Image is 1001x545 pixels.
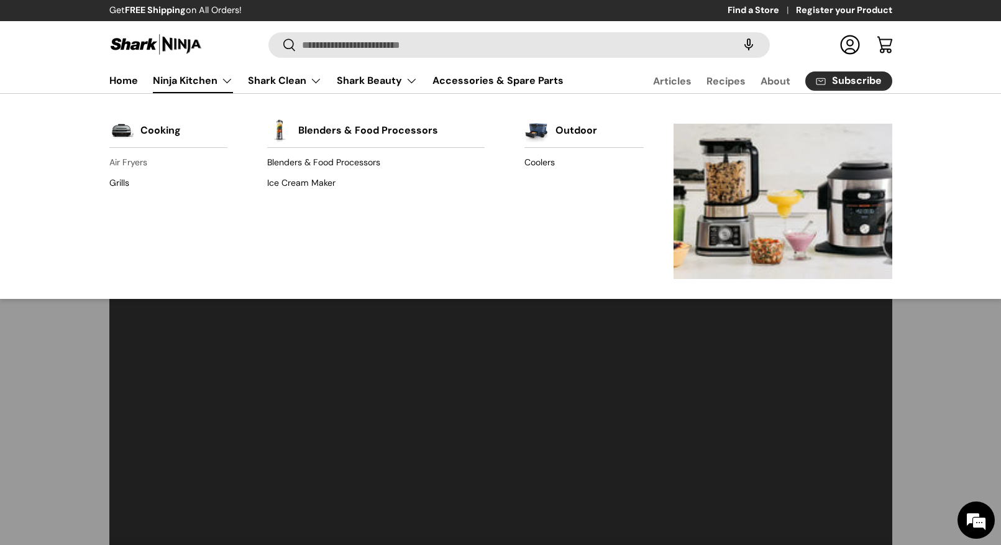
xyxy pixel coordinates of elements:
[796,4,892,17] a: Register your Product
[729,31,769,58] speech-search-button: Search by voice
[832,76,882,86] span: Subscribe
[761,69,790,93] a: About
[653,69,692,93] a: Articles
[109,32,203,57] img: Shark Ninja Philippines
[109,68,564,93] nav: Primary
[125,4,186,16] strong: FREE Shipping
[623,68,892,93] nav: Secondary
[706,69,746,93] a: Recipes
[432,68,564,93] a: Accessories & Spare Parts
[109,4,242,17] p: Get on All Orders!
[240,68,329,93] summary: Shark Clean
[145,68,240,93] summary: Ninja Kitchen
[109,68,138,93] a: Home
[329,68,425,93] summary: Shark Beauty
[728,4,796,17] a: Find a Store
[805,71,892,91] a: Subscribe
